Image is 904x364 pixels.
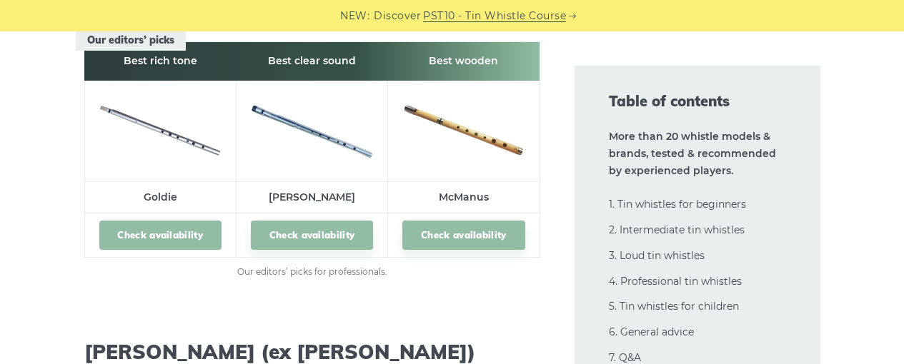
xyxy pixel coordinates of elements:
[609,130,776,177] strong: More than 20 whistle models & brands, tested & recommended by experienced players.
[251,88,373,169] img: Burke Tin Whistle Preview
[423,8,566,24] a: PST10 - Tin Whistle Course
[76,30,186,51] span: Our editors’ picks
[609,249,705,262] a: 3. Loud tin whistles
[402,221,525,250] a: Check availability
[99,221,222,250] a: Check availability
[388,42,540,81] th: Best wooden
[84,265,540,279] figcaption: Our editors’ picks for professionals.
[609,351,641,364] a: 7. Q&A
[84,181,236,213] td: Goldie
[609,300,739,313] a: 5. Tin whistles for children
[609,198,746,211] a: 1. Tin whistles for beginners
[402,88,525,169] img: McManus Tin Whistle Preview
[609,325,694,338] a: 6. General advice
[609,91,786,111] span: Table of contents
[236,181,387,213] td: [PERSON_NAME]
[609,275,742,288] a: 4. Professional tin whistles
[609,223,745,236] a: 2. Intermediate tin whistles
[340,8,369,24] span: NEW:
[251,221,373,250] a: Check availability
[236,42,387,81] th: Best clear sound
[99,88,222,169] img: Goldie tin whistle preview
[84,42,236,81] th: Best rich tone
[374,8,421,24] span: Discover
[388,181,540,213] td: McManus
